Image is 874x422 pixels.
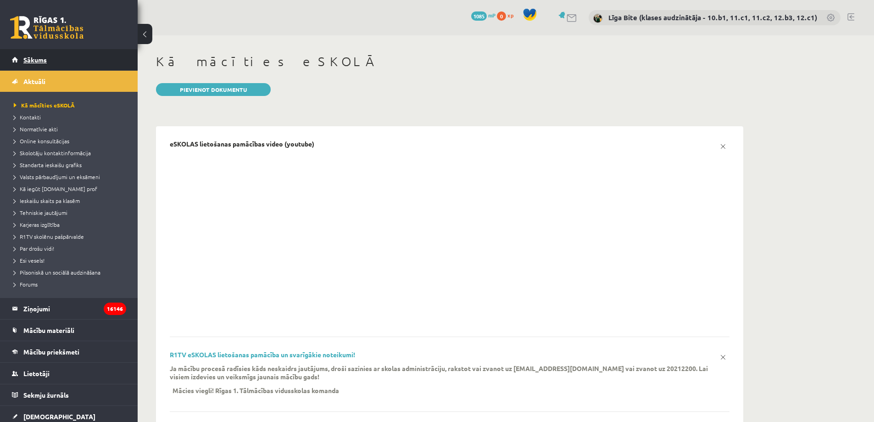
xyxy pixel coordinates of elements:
a: Sekmju žurnāls [12,384,126,405]
a: Forums [14,280,128,288]
span: Pilsoniskā un sociālā audzināšana [14,269,100,276]
a: Valsts pārbaudījumi un eksāmeni [14,173,128,181]
p: Mācies viegli! [173,386,214,394]
a: x [717,140,729,153]
a: Pilsoniskā un sociālā audzināšana [14,268,128,276]
a: Online konsultācijas [14,137,128,145]
a: Par drošu vidi! [14,244,128,253]
span: Kontakti [14,113,41,121]
a: x [717,351,729,364]
a: R1TV eSKOLAS lietošanas pamācība un svarīgākie noteikumi! [170,350,355,359]
a: Normatīvie akti [14,125,128,133]
span: Forums [14,281,38,288]
a: Esi vesels! [14,256,128,264]
a: Lietotāji [12,363,126,384]
a: Kā iegūt [DOMAIN_NAME] prof [14,185,128,193]
p: eSKOLAS lietošanas pamācības video (youtube) [170,140,314,148]
a: Kontakti [14,113,128,121]
a: 0 xp [497,11,518,19]
span: 0 [497,11,506,21]
span: Ieskaišu skaits pa klasēm [14,197,80,204]
img: Līga Bite (klases audzinātāja - 10.b1, 11.c1, 11.c2, 12.b3, 12.c1) [593,14,602,23]
span: [DEMOGRAPHIC_DATA] [23,412,95,421]
span: Sākums [23,56,47,64]
a: Mācību priekšmeti [12,341,126,362]
span: Par drošu vidi! [14,245,54,252]
span: xp [507,11,513,19]
span: Valsts pārbaudījumi un eksāmeni [14,173,100,180]
a: Kā mācīties eSKOLĀ [14,101,128,109]
span: Skolotāju kontaktinformācija [14,149,91,157]
span: mP [488,11,495,19]
legend: Ziņojumi [23,298,126,319]
p: Ja mācību procesā radīsies kāds neskaidrs jautājums, droši sazinies ar skolas administrāciju, rak... [170,364,716,381]
a: Tehniskie jautājumi [14,208,128,217]
span: Mācību materiāli [23,326,74,334]
a: 1085 mP [471,11,495,19]
a: Sākums [12,49,126,70]
span: 1085 [471,11,487,21]
span: Online konsultācijas [14,137,69,145]
span: Normatīvie akti [14,125,58,133]
span: Lietotāji [23,369,50,377]
span: Karjeras izglītība [14,221,60,228]
span: R1TV skolēnu pašpārvalde [14,233,84,240]
i: 16146 [104,303,126,315]
a: Skolotāju kontaktinformācija [14,149,128,157]
a: R1TV skolēnu pašpārvalde [14,232,128,241]
span: Tehniskie jautājumi [14,209,67,216]
a: Ziņojumi16146 [12,298,126,319]
span: Esi vesels! [14,257,45,264]
a: Rīgas 1. Tālmācības vidusskola [10,16,84,39]
a: Pievienot dokumentu [156,83,271,96]
a: Standarta ieskaišu grafiks [14,161,128,169]
h1: Kā mācīties eSKOLĀ [156,54,743,69]
span: Kā mācīties eSKOLĀ [14,101,75,109]
span: Sekmju žurnāls [23,391,69,399]
span: Mācību priekšmeti [23,348,79,356]
span: Aktuāli [23,77,45,85]
a: Ieskaišu skaits pa klasēm [14,197,128,205]
p: Rīgas 1. Tālmācības vidusskolas komanda [215,386,339,394]
a: Līga Bite (klases audzinātāja - 10.b1, 11.c1, 11.c2, 12.b3, 12.c1) [608,13,817,22]
a: Karjeras izglītība [14,220,128,229]
a: Mācību materiāli [12,320,126,341]
span: Kā iegūt [DOMAIN_NAME] prof [14,185,97,192]
a: Aktuāli [12,71,126,92]
span: Standarta ieskaišu grafiks [14,161,82,169]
